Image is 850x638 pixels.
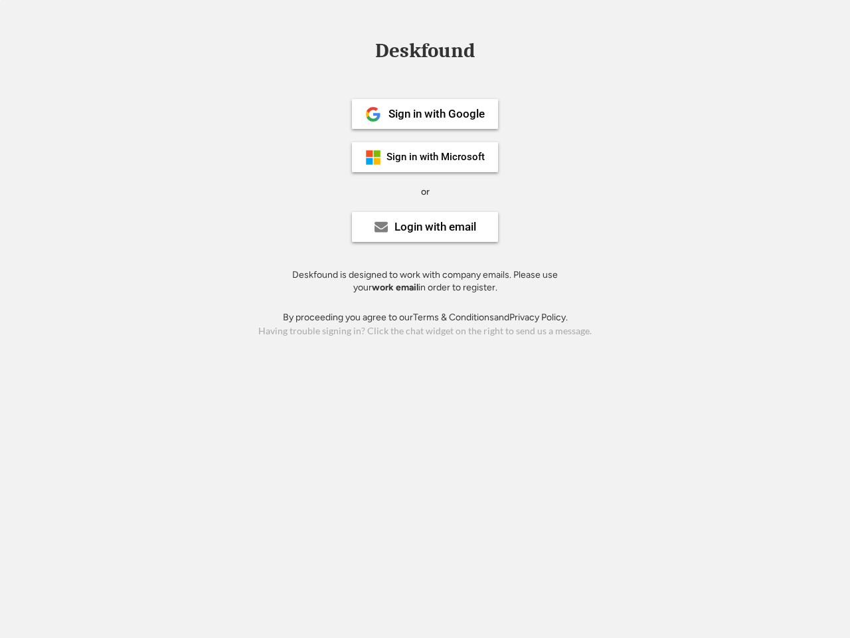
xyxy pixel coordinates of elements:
div: By proceeding you agree to our and [283,311,568,324]
div: Deskfound is designed to work with company emails. Please use your in order to register. [276,268,574,294]
div: or [421,185,430,199]
div: Sign in with Google [388,108,485,120]
div: Deskfound [369,41,481,61]
img: 1024px-Google__G__Logo.svg.png [365,106,381,122]
strong: work email [372,282,418,293]
div: Sign in with Microsoft [386,152,485,162]
div: Login with email [394,221,476,233]
img: ms-symbollockup_mssymbol_19.png [365,150,381,165]
a: Privacy Policy. [509,312,568,323]
a: Terms & Conditions [413,312,494,323]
